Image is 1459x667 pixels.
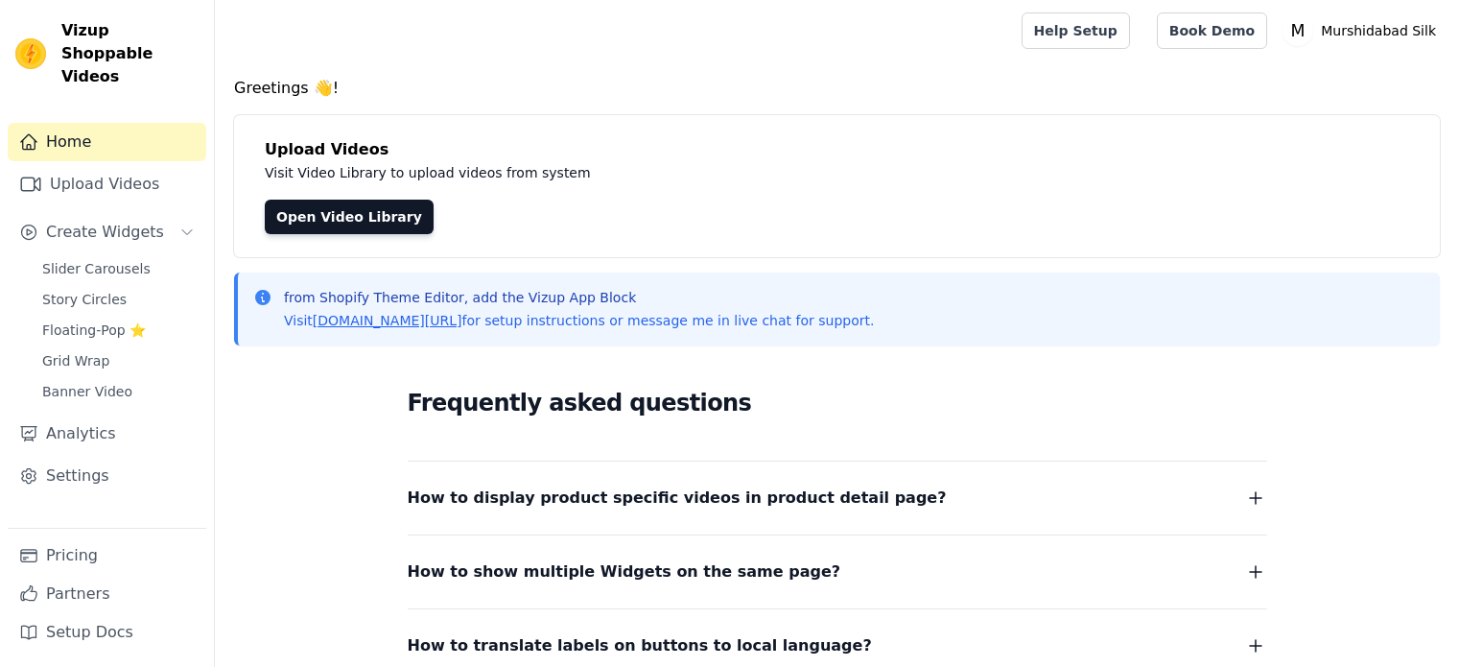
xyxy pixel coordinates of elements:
[42,290,127,309] span: Story Circles
[408,632,872,659] span: How to translate labels on buttons to local language?
[408,384,1267,422] h2: Frequently asked questions
[408,485,947,512] span: How to display product specific videos in product detail page?
[42,382,132,401] span: Banner Video
[265,138,1409,161] h4: Upload Videos
[8,165,206,203] a: Upload Videos
[313,313,462,328] a: [DOMAIN_NAME][URL]
[1313,13,1444,48] p: Murshidabad Silk
[8,123,206,161] a: Home
[8,613,206,652] a: Setup Docs
[1291,21,1306,40] text: M
[31,317,206,344] a: Floating-Pop ⭐
[8,575,206,613] a: Partners
[408,485,1267,512] button: How to display product specific videos in product detail page?
[8,536,206,575] a: Pricing
[408,632,1267,659] button: How to translate labels on buttons to local language?
[284,311,874,330] p: Visit for setup instructions or message me in live chat for support.
[408,559,841,585] span: How to show multiple Widgets on the same page?
[61,19,199,88] span: Vizup Shoppable Videos
[46,221,164,244] span: Create Widgets
[1283,13,1444,48] button: M Murshidabad Silk
[284,288,874,307] p: from Shopify Theme Editor, add the Vizup App Block
[1157,12,1267,49] a: Book Demo
[42,321,146,340] span: Floating-Pop ⭐
[31,347,206,374] a: Grid Wrap
[31,378,206,405] a: Banner Video
[8,213,206,251] button: Create Widgets
[8,457,206,495] a: Settings
[265,161,1124,184] p: Visit Video Library to upload videos from system
[265,200,434,234] a: Open Video Library
[8,415,206,453] a: Analytics
[1022,12,1130,49] a: Help Setup
[408,559,1267,585] button: How to show multiple Widgets on the same page?
[15,38,46,69] img: Vizup
[31,286,206,313] a: Story Circles
[31,255,206,282] a: Slider Carousels
[42,259,151,278] span: Slider Carousels
[234,77,1440,100] h4: Greetings 👋!
[42,351,109,370] span: Grid Wrap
